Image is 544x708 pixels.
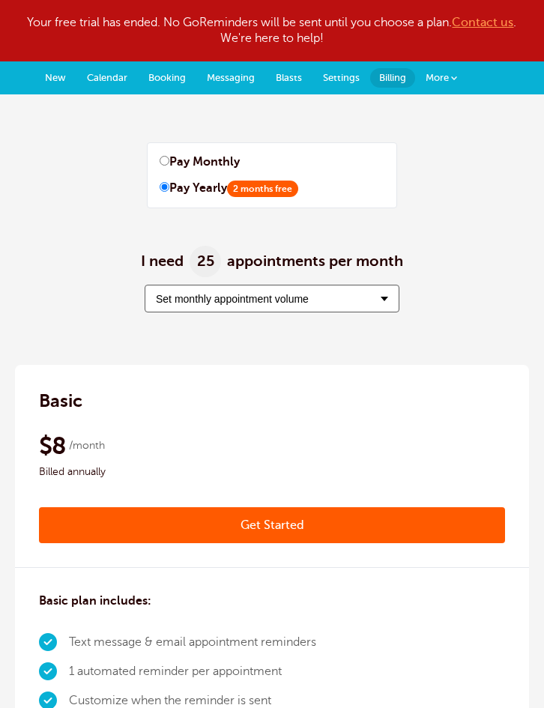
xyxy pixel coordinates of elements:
[39,592,151,610] h3: Basic plan includes:
[39,507,505,543] a: Get Started
[138,61,196,94] a: Booking
[426,72,449,83] span: More
[160,182,169,192] input: Pay Yearly2 months free
[148,72,186,83] span: Booking
[227,181,298,197] span: 2 months free
[87,72,127,83] span: Calendar
[276,72,302,83] span: Blasts
[156,293,309,305] span: Set monthly appointment volume
[227,250,403,273] span: appointments per month
[160,156,169,166] input: Pay Monthly
[370,68,415,88] a: Billing
[39,389,82,413] h2: Basic
[45,72,66,83] span: New
[34,61,76,94] a: New
[69,657,316,686] li: 1 automated reminder per appointment
[207,72,255,83] span: Messaging
[190,246,221,277] span: 25
[141,250,184,273] span: I need
[160,181,384,196] label: Pay Yearly
[265,61,312,94] a: Blasts
[415,61,468,95] a: More
[69,437,105,455] span: /month
[39,431,67,461] span: $8
[27,15,516,46] div: Your free trial has ended. No GoReminders will be sent until you choose a plan. . We're here to h...
[160,155,384,169] label: Pay Monthly
[312,61,370,94] a: Settings
[196,61,265,94] a: Messaging
[69,628,316,657] li: Text message & email appointment reminders
[323,72,360,83] span: Settings
[379,72,406,83] span: Billing
[76,61,138,94] a: Calendar
[452,16,513,29] a: Contact us
[39,463,505,481] span: Billed annually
